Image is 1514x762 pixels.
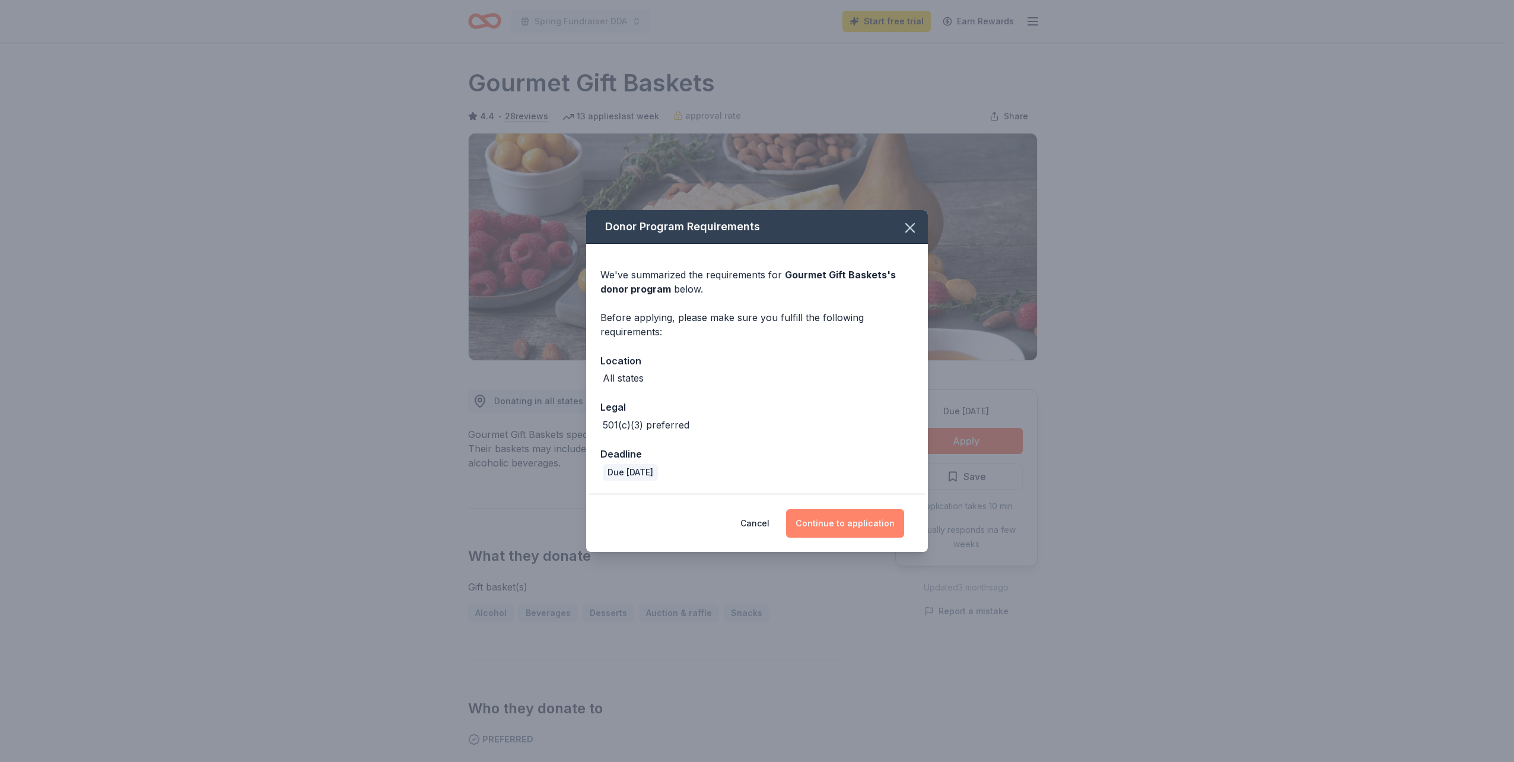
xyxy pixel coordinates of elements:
div: Due [DATE] [603,464,658,481]
div: Legal [600,399,914,415]
button: Continue to application [786,509,904,538]
div: 501(c)(3) preferred [603,418,689,432]
div: Donor Program Requirements [586,210,928,244]
div: All states [603,371,644,385]
div: We've summarized the requirements for below. [600,268,914,296]
div: Before applying, please make sure you fulfill the following requirements: [600,310,914,339]
button: Cancel [740,509,769,538]
div: Location [600,353,914,369]
div: Deadline [600,446,914,462]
